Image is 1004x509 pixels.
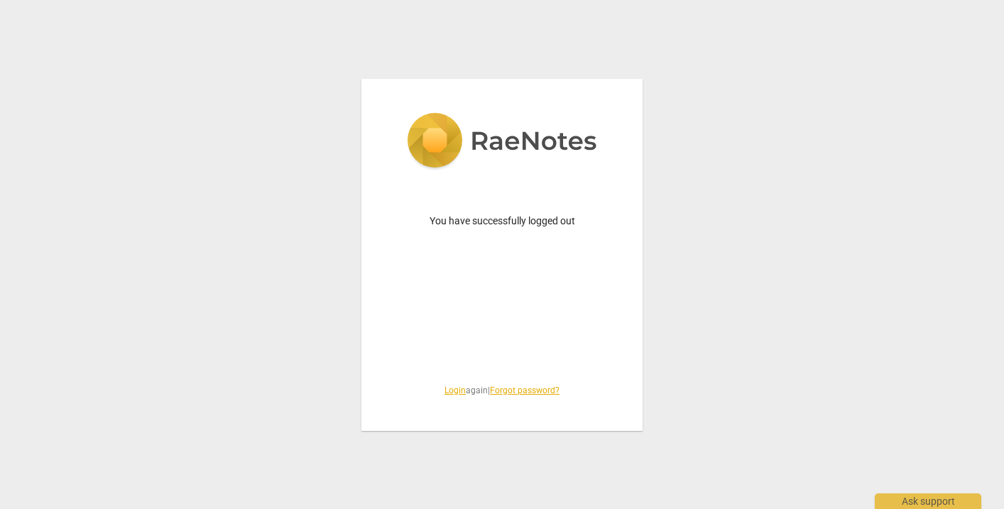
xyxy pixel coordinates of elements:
a: Login [444,385,466,395]
img: 5ac2273c67554f335776073100b6d88f.svg [407,113,597,171]
a: Forgot password? [490,385,560,395]
div: Ask support [875,493,981,509]
p: You have successfully logged out [395,214,609,229]
span: again | [395,385,609,397]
